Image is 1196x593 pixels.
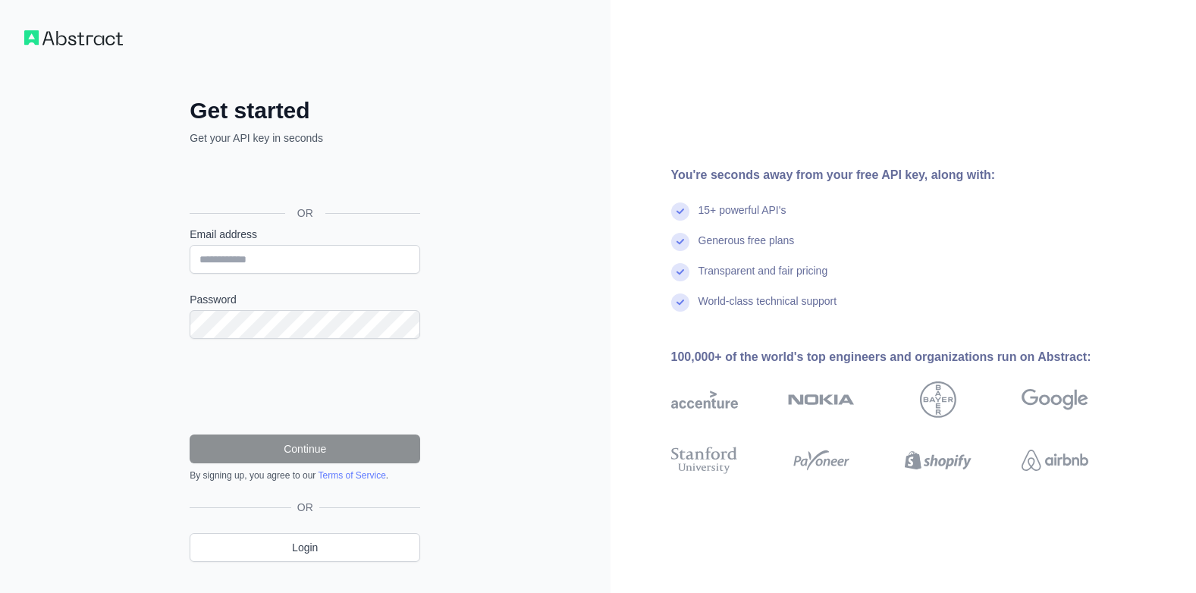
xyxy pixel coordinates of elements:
div: World-class technical support [698,293,837,324]
h2: Get started [190,97,420,124]
img: google [1022,381,1088,418]
div: You're seconds away from your free API key, along with: [671,166,1137,184]
iframe: Sign in with Google Button [182,162,425,196]
img: payoneer [788,444,855,477]
div: 15+ powerful API's [698,202,786,233]
label: Password [190,292,420,307]
div: Transparent and fair pricing [698,263,828,293]
img: stanford university [671,444,738,477]
img: check mark [671,233,689,251]
div: 100,000+ of the world's top engineers and organizations run on Abstract: [671,348,1137,366]
img: check mark [671,263,689,281]
label: Email address [190,227,420,242]
img: nokia [788,381,855,418]
img: accenture [671,381,738,418]
img: bayer [920,381,956,418]
div: Generous free plans [698,233,795,263]
a: Login [190,533,420,562]
img: Workflow [24,30,123,45]
div: By signing up, you agree to our . [190,469,420,482]
button: Continue [190,435,420,463]
img: check mark [671,202,689,221]
span: OR [291,500,319,515]
img: shopify [905,444,972,477]
span: OR [285,206,325,221]
img: check mark [671,293,689,312]
p: Get your API key in seconds [190,130,420,146]
a: Terms of Service [318,470,385,481]
img: airbnb [1022,444,1088,477]
iframe: reCAPTCHA [190,357,420,416]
